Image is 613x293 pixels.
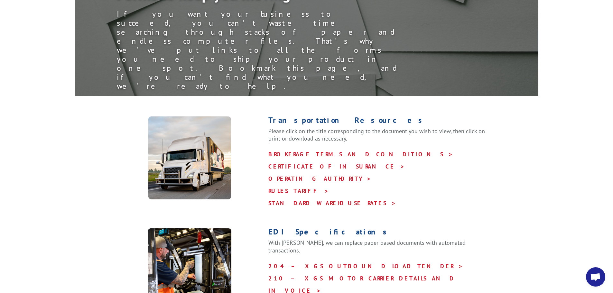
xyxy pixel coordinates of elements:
a: BROKERAGE TERMS AND CONDITIONS > [268,151,453,158]
a: 204 – XGS OUTBOUND LOAD TENDER > [268,262,463,270]
img: XpressGlobal_Resources [148,116,231,200]
p: With [PERSON_NAME], we can replace paper-based documents with automated transactions. [268,239,497,260]
p: Please click on the title corresponding to the document you wish to view, then click on print or ... [268,127,497,149]
a: OPERATING AUTHORITY > [268,175,371,182]
a: STANDARD WAREHOUSE RATES > [268,199,396,207]
div: If you want your business to succeed, you can’t waste time searching through stacks of paper and ... [117,10,406,91]
a: RULES TARIFF > [268,187,329,195]
h1: Transportation Resources [268,116,497,127]
div: Open chat [586,267,605,287]
h1: EDI Specifications [268,228,497,239]
a: CERTIFICATE OF INSURANCE > [268,163,405,170]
